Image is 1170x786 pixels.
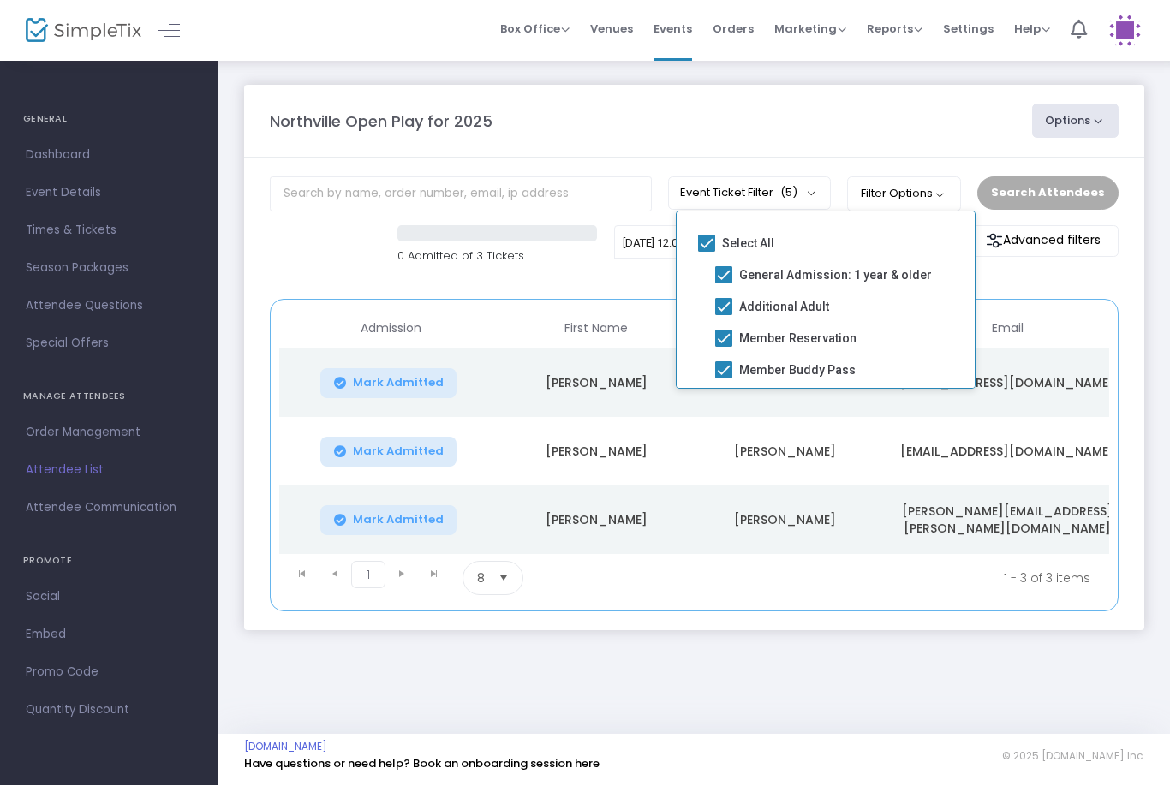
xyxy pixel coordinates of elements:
[353,514,444,527] span: Mark Admitted
[26,182,193,205] span: Event Details
[739,360,856,381] span: Member Buddy Pass
[26,258,193,280] span: Season Packages
[780,187,797,200] span: (5)
[774,21,846,38] span: Marketing
[26,145,193,167] span: Dashboard
[26,460,193,482] span: Attendee List
[879,486,1136,555] td: [PERSON_NAME][EMAIL_ADDRESS][PERSON_NAME][DOMAIN_NAME]
[690,486,879,555] td: [PERSON_NAME]
[564,322,628,336] span: First Name
[739,265,932,286] span: General Admission: 1 year & older
[320,438,457,467] button: Mark Admitted
[279,309,1109,555] div: Data table
[26,220,193,242] span: Times & Tickets
[26,662,193,684] span: Promo Code
[23,545,195,579] h4: PROMOTE
[693,562,1090,596] kendo-pager-info: 1 - 3 of 3 items
[1032,104,1119,139] button: Options
[590,8,633,51] span: Venues
[502,486,690,555] td: [PERSON_NAME]
[668,177,831,210] button: Event Ticket Filter(5)
[26,333,193,355] span: Special Offers
[500,21,570,38] span: Box Office
[270,177,652,212] input: Search by name, order number, email, ip address
[502,349,690,418] td: [PERSON_NAME]
[739,297,829,318] span: Additional Adult
[26,700,193,722] span: Quantity Discount
[23,103,195,137] h4: GENERAL
[320,506,457,536] button: Mark Admitted
[353,445,444,459] span: Mark Admitted
[879,349,1136,418] td: [EMAIL_ADDRESS][DOMAIN_NAME]
[623,237,853,250] span: [DATE] 12:00 PM - [DATE] 2:00 PM • 3 attendees
[847,177,961,211] button: Filter Options
[244,741,327,754] a: [DOMAIN_NAME]
[722,234,774,254] span: Select All
[1014,21,1050,38] span: Help
[270,110,492,134] m-panel-title: Northville Open Play for 2025
[351,562,385,589] span: Page 1
[992,322,1024,336] span: Email
[23,380,195,414] h4: MANAGE ATTENDEES
[654,8,692,51] span: Events
[879,418,1136,486] td: [EMAIL_ADDRESS][DOMAIN_NAME]
[713,8,754,51] span: Orders
[26,624,193,646] span: Embed
[361,322,421,336] span: Admission
[867,21,922,38] span: Reports
[353,377,444,390] span: Mark Admitted
[690,418,879,486] td: [PERSON_NAME]
[1002,750,1144,764] span: © 2025 [DOMAIN_NAME] Inc.
[244,756,600,772] a: Have questions or need help? Book an onboarding session here
[492,563,516,595] button: Select
[26,422,193,444] span: Order Management
[397,248,597,265] p: 0 Admitted of 3 Tickets
[739,329,857,349] span: Member Reservation
[26,497,193,520] span: Attendee Communication
[502,418,690,486] td: [PERSON_NAME]
[320,369,457,399] button: Mark Admitted
[26,587,193,609] span: Social
[968,226,1119,258] m-button: Advanced filters
[943,8,994,51] span: Settings
[26,295,193,318] span: Attendee Questions
[477,570,485,587] span: 8
[986,233,1003,250] img: filter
